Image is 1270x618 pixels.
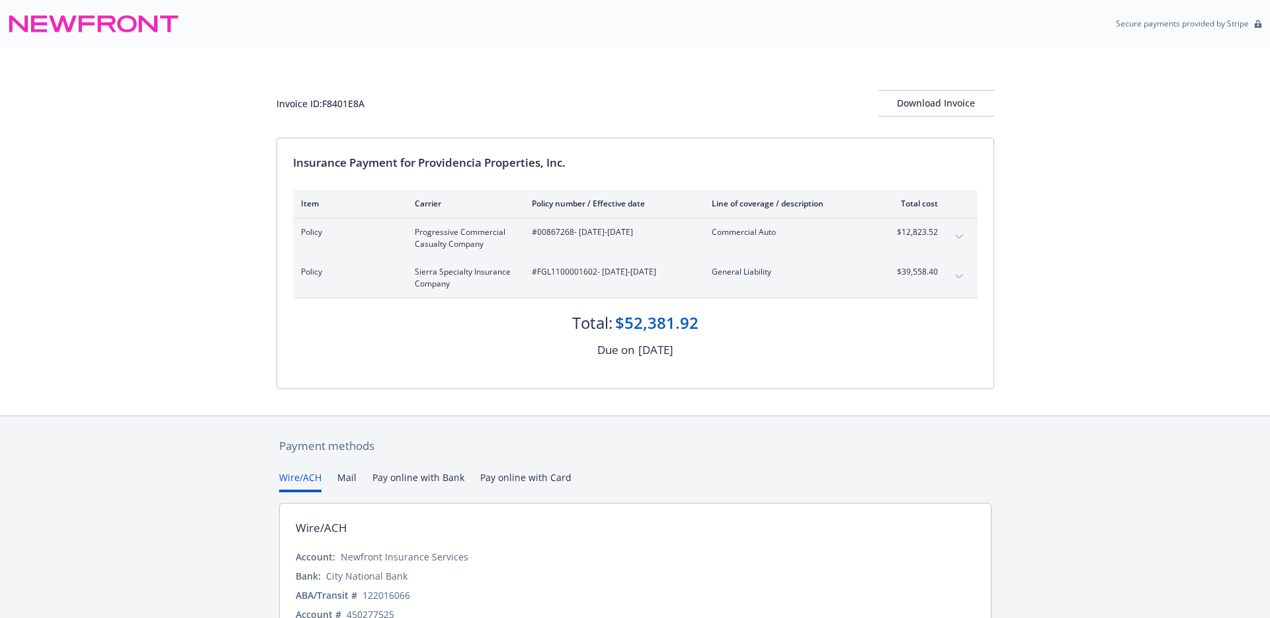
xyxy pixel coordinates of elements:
div: Invoice ID: F8401E8A [276,97,364,110]
span: Sierra Specialty Insurance Company [415,266,511,290]
span: Policy [301,266,394,278]
span: Policy [301,226,394,238]
div: City National Bank [326,569,407,583]
span: General Liability [712,266,867,278]
button: Download Invoice [878,90,994,116]
span: Commercial Auto [712,226,867,238]
div: Payment methods [279,437,992,455]
div: Download Invoice [878,91,994,116]
div: 122016066 [362,588,410,602]
div: Policy number / Effective date [532,198,691,209]
div: Bank: [296,569,321,583]
button: Pay online with Card [480,470,571,492]
button: expand content [949,226,970,247]
div: PolicyProgressive Commercial Casualty Company#00867268- [DATE]-[DATE]Commercial Auto$12,823.52exp... [293,218,978,258]
p: Secure payments provided by Stripe [1116,18,1249,29]
div: ABA/Transit # [296,588,357,602]
div: Total: [572,312,613,334]
div: PolicySierra Specialty Insurance Company#FGL1100001602- [DATE]-[DATE]General Liability$39,558.40e... [293,258,978,298]
div: Total cost [888,198,938,209]
div: Line of coverage / description [712,198,867,209]
div: $52,381.92 [615,312,698,334]
span: #FGL1100001602 - [DATE]-[DATE] [532,266,691,278]
div: Carrier [415,198,511,209]
div: [DATE] [638,341,673,359]
div: Account: [296,550,335,564]
span: Progressive Commercial Casualty Company [415,226,511,250]
span: $12,823.52 [888,226,938,238]
div: Newfront Insurance Services [341,550,468,564]
div: Wire/ACH [296,519,347,537]
div: Insurance Payment for Providencia Properties, Inc. [293,154,978,171]
button: Mail [337,470,357,492]
div: Due on [597,341,634,359]
button: expand content [949,266,970,287]
div: Item [301,198,394,209]
button: Wire/ACH [279,470,321,492]
button: Pay online with Bank [372,470,464,492]
span: #00867268 - [DATE]-[DATE] [532,226,691,238]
